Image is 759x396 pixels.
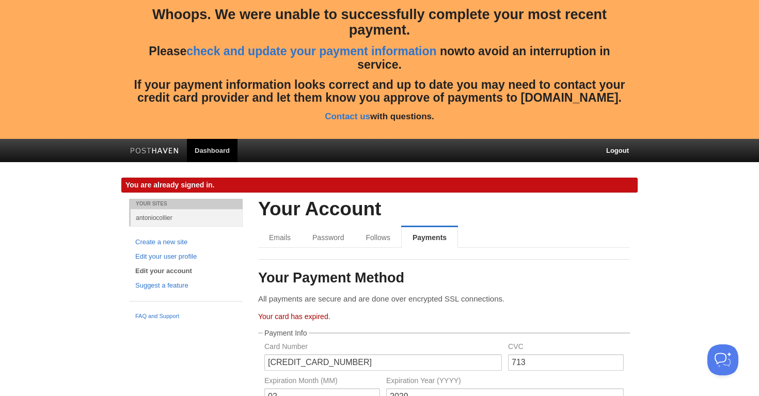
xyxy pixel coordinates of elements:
h2: Your Account [258,199,630,220]
p: All payments are secure and are done over encrypted SSL connections. [258,293,630,304]
h4: Please to avoid an interruption in service. [129,45,630,71]
img: Posthaven-bar [130,148,179,155]
div: You are already signed in. [121,178,638,193]
a: Payments [401,227,458,248]
label: Card Number [264,343,502,353]
a: Edit your account [135,266,236,277]
div: Your card has expired. [258,313,630,320]
a: Logout [598,139,637,162]
a: antoniocollier [131,209,243,226]
legend: Payment Info [263,329,309,337]
a: Dashboard [187,139,238,162]
h3: Your Payment Method [258,271,630,286]
h5: with questions. [129,112,630,122]
a: Create a new site [135,237,236,248]
a: Contact us [325,112,370,121]
label: Expiration Year (YYYY) [386,377,624,387]
label: CVC [508,343,624,353]
a: check and update your payment information [186,44,436,58]
strong: now [440,44,464,58]
a: Follows [355,227,401,248]
a: Emails [258,227,302,248]
a: FAQ and Support [135,312,236,321]
li: Your Sites [129,199,243,209]
label: Expiration Month (MM) [264,377,380,387]
a: Edit your user profile [135,251,236,262]
a: Suggest a feature [135,280,236,291]
iframe: Help Scout Beacon - Open [707,344,738,375]
h4: If your payment information looks correct and up to date you may need to contact your credit card... [129,78,630,105]
a: Password [302,227,355,248]
h3: Whoops. We were unable to successfully complete your most recent payment. [129,7,630,38]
